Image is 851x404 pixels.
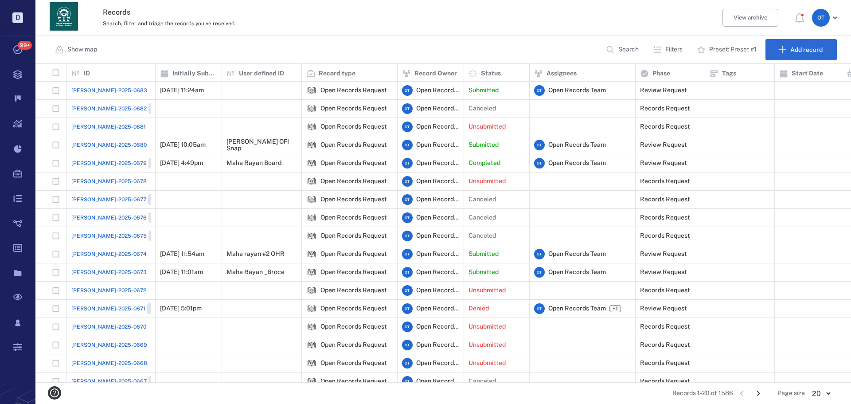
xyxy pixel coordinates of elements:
a: [PERSON_NAME]-2025-0671Closed [71,303,172,314]
p: Start Date [792,69,823,78]
p: Record Owner [414,69,457,78]
div: Open Records Request [306,176,317,187]
div: O T [402,231,413,241]
div: Open Records Request [320,360,387,366]
div: O T [402,194,413,205]
p: Canceled [468,231,496,240]
div: O T [402,358,413,369]
div: Open Records Request [320,305,387,312]
span: [PERSON_NAME]-2025-0667 [71,377,147,385]
div: Open Records Request [306,322,317,332]
div: O T [402,212,413,223]
p: Completed [468,159,500,168]
nav: pagination navigation [733,386,767,400]
div: Open Records Request [306,140,317,150]
div: Open Records Request [320,178,387,184]
img: icon Open Records Request [306,103,317,114]
img: icon Open Records Request [306,340,317,350]
div: O T [402,376,413,387]
img: icon Open Records Request [306,358,317,369]
div: Open Records Request [320,269,387,275]
div: Open Records Request [320,196,387,203]
img: icon Open Records Request [306,285,317,296]
span: Open Records Team [416,250,459,259]
div: O T [534,140,545,150]
span: Open Records Team [416,86,459,95]
p: Unsubmitted [468,359,506,368]
p: Filters [665,45,683,54]
span: Closed [150,196,171,204]
img: icon Open Records Request [306,194,317,205]
div: 20 [805,388,837,399]
span: Open Records Team [416,322,459,331]
a: [PERSON_NAME]-2025-0681 [71,123,146,131]
span: Open Records Team [548,304,606,313]
div: O T [402,285,413,296]
a: [PERSON_NAME]-2025-0679Closed [71,158,173,169]
div: Open Records Request [320,214,387,221]
div: [PERSON_NAME] OFI Snap [226,138,297,152]
p: Search [618,45,639,54]
button: Filters [648,39,690,60]
span: Open Records Team [416,286,459,295]
a: [PERSON_NAME]-2025-0680 [71,141,147,149]
button: Add record [765,39,837,60]
div: Records Request [640,323,690,330]
a: [PERSON_NAME]-2025-0672 [71,286,146,294]
div: Maha rayan #2 OHR [226,251,285,257]
p: Record type [319,69,355,78]
span: +1 [609,305,621,312]
div: Open Records Request [320,378,387,384]
img: icon Open Records Request [306,176,317,187]
div: O T [402,249,413,259]
p: Unsubmitted [468,286,506,295]
div: Records Request [640,378,690,384]
div: Open Records Request [306,303,317,314]
button: Search [601,39,646,60]
p: [DATE] 4:49pm [160,159,203,168]
span: Page size [777,389,805,398]
a: Go home [50,2,78,34]
div: Records Request [640,341,690,348]
div: Open Records Request [320,251,387,257]
div: Open Records Request [306,376,317,387]
a: [PERSON_NAME]-2025-0676Closed [71,212,173,223]
p: Initially Submitted Date [172,69,217,78]
div: Open Records Request [306,212,317,223]
p: D [12,12,23,23]
div: O T [534,267,545,278]
div: Open Records Request [306,103,317,114]
p: Phase [652,69,670,78]
p: [DATE] 5:01pm [160,304,202,313]
span: [PERSON_NAME]-2025-0668 [71,359,147,367]
a: [PERSON_NAME]-2025-0670 [71,323,146,331]
a: [PERSON_NAME]-2025-0677Closed [71,194,172,205]
p: Assignees [547,69,577,78]
span: Open Records Team [416,231,459,240]
div: Records Request [640,123,690,130]
div: O T [402,103,413,114]
h3: Records [103,7,586,18]
a: [PERSON_NAME]-2025-0669 [71,341,147,349]
span: Closed [150,160,171,167]
span: Open Records Team [416,213,459,222]
div: Review Request [640,87,687,94]
button: View archive [722,9,778,27]
div: O T [402,322,413,332]
p: [DATE] 11:54am [160,250,204,259]
p: User defined ID [239,69,284,78]
div: Open Records Request [306,267,317,278]
div: Open Records Request [320,323,387,330]
a: [PERSON_NAME]-2025-0673 [71,268,147,276]
a: [PERSON_NAME]-2025-0683 [71,86,147,94]
a: [PERSON_NAME]-2025-0674 [71,250,147,258]
div: O T [402,122,413,132]
div: O T [402,140,413,150]
span: 99+ [18,41,32,50]
button: Go to next page [751,386,765,400]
